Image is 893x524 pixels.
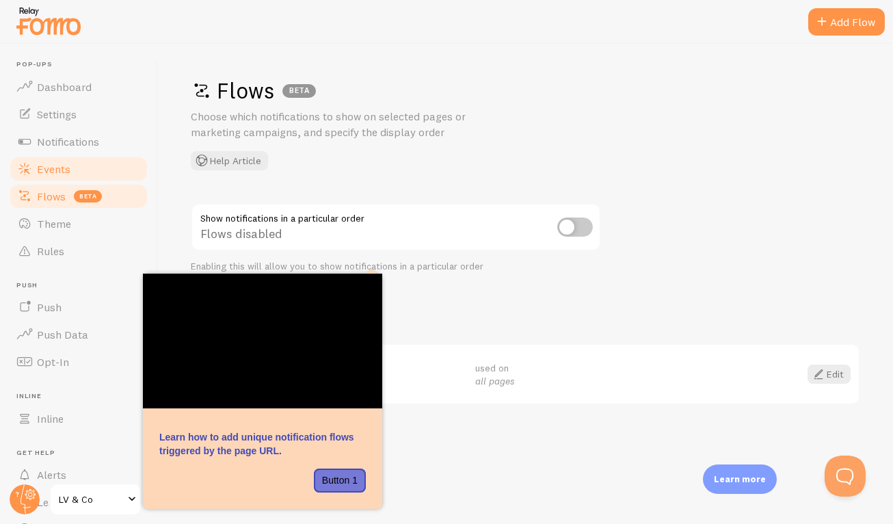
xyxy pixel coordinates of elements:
[37,468,66,482] span: Alerts
[16,60,149,69] span: Pop-ups
[191,306,860,327] h2: Your Flows
[825,456,866,497] iframe: Help Scout Beacon - Open
[159,430,366,458] p: Learn how to add unique notification flows triggered by the page URL.
[37,300,62,314] span: Push
[191,109,519,140] p: Choose which notifications to show on selected pages or marketing campaigns, and specify the disp...
[314,469,366,493] button: Button 1
[191,261,601,273] div: Enabling this will allow you to show notifications in a particular order
[191,151,268,170] button: Help Article
[37,135,99,148] span: Notifications
[282,84,316,98] div: BETA
[37,355,69,369] span: Opt-In
[16,281,149,290] span: Push
[14,3,83,38] img: fomo-relay-logo-orange.svg
[8,321,149,348] a: Push Data
[37,328,88,341] span: Push Data
[8,155,149,183] a: Events
[8,461,149,488] a: Alerts
[8,101,149,128] a: Settings
[16,392,149,401] span: Inline
[37,80,92,94] span: Dashboard
[74,190,102,202] span: beta
[8,237,149,265] a: Rules
[37,162,70,176] span: Events
[703,464,777,494] div: Learn more
[8,73,149,101] a: Dashboard
[8,128,149,155] a: Notifications
[8,210,149,237] a: Theme
[8,293,149,321] a: Push
[475,362,515,387] span: used on
[8,405,149,432] a: Inline
[37,189,66,203] span: Flows
[37,107,77,121] span: Settings
[16,449,149,458] span: Get Help
[59,491,124,508] span: LV & Co
[191,203,601,253] div: Flows disabled
[37,217,71,231] span: Theme
[49,483,142,516] a: LV & Co
[714,473,766,486] p: Learn more
[8,183,149,210] a: Flows beta
[475,375,515,387] em: all pages
[808,365,851,384] a: Edit
[8,348,149,376] a: Opt-In
[37,412,64,425] span: Inline
[37,244,64,258] span: Rules
[191,77,852,105] h1: Flows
